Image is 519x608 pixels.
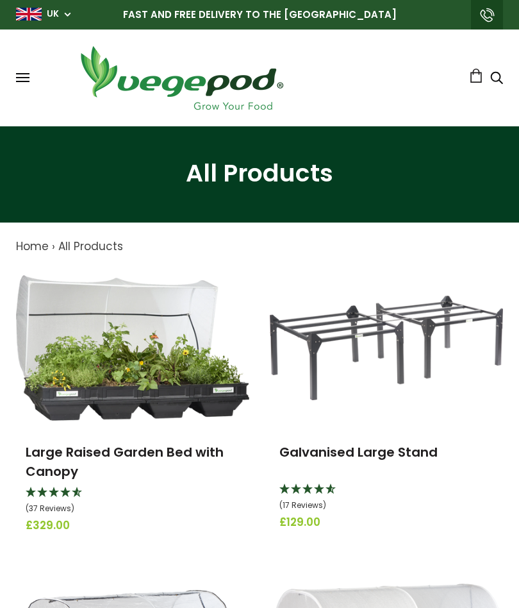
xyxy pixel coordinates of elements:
img: gb_large.png [16,8,42,21]
span: £329.00 [26,518,240,534]
img: Large Raised Garden Bed with Canopy [16,275,249,421]
a: UK [47,8,59,21]
div: 4.65 Stars - 17 Reviews [279,482,493,514]
a: Search [490,72,503,86]
a: All Products [58,239,123,254]
img: Vegepod [69,42,293,114]
img: Galvanised Large Stand [270,296,503,400]
div: 4.68 Stars - 37 Reviews [26,485,240,518]
span: £129.00 [279,514,493,531]
a: Galvanised Large Stand [279,443,438,461]
span: › [52,239,55,254]
h1: All Products [16,158,503,187]
a: Large Raised Garden Bed with Canopy [26,443,224,480]
a: Home [16,239,49,254]
span: (37 Reviews) [26,503,74,514]
nav: breadcrumbs [16,239,503,255]
span: (17 Reviews) [279,500,326,511]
